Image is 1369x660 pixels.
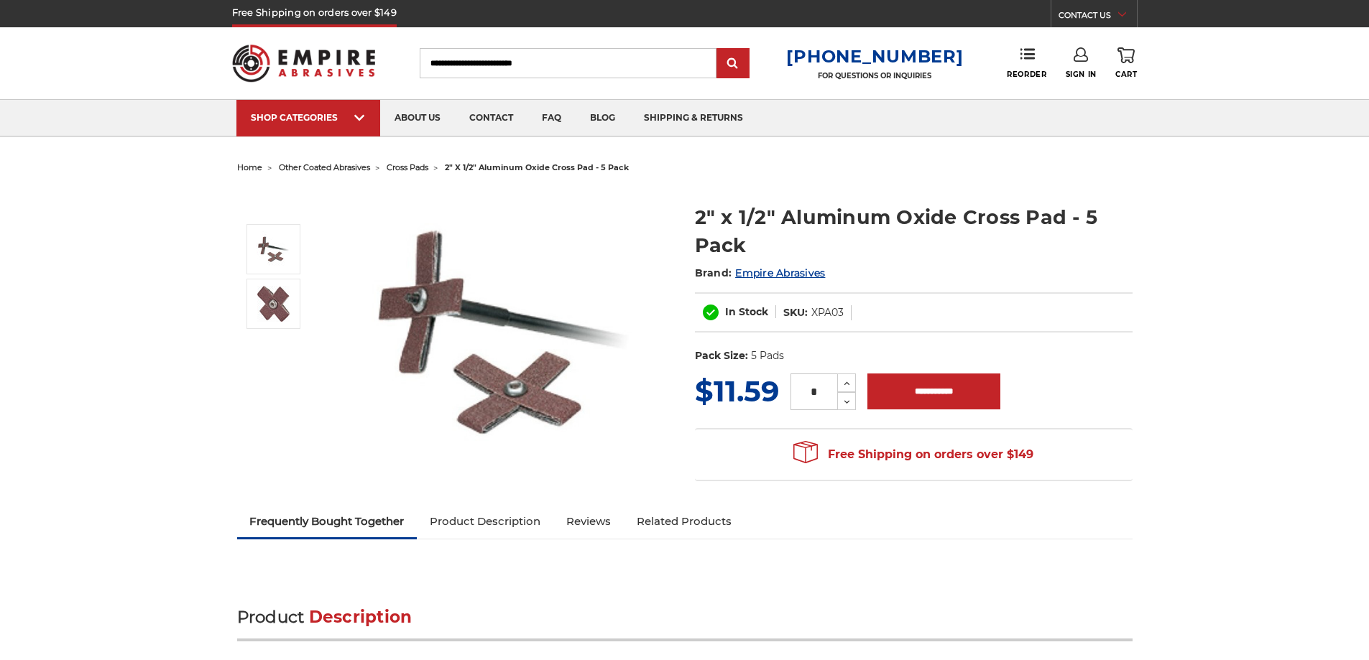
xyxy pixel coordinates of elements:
a: Empire Abrasives [735,266,825,279]
span: 2" x 1/2" aluminum oxide cross pad - 5 pack [445,162,629,172]
a: contact [455,100,527,136]
span: Free Shipping on orders over $149 [793,440,1033,469]
dt: Pack Size: [695,348,748,363]
a: Related Products [624,506,745,537]
a: home [237,162,262,172]
a: blog [576,100,630,136]
span: Cart [1115,70,1137,79]
dd: XPA03 [811,305,844,320]
dd: 5 Pads [751,348,784,363]
input: Submit [719,50,747,78]
h1: 2" x 1/2" Aluminum Oxide Cross Pad - 5 Pack [695,203,1133,259]
a: CONTACT US [1059,7,1137,27]
a: Reorder [1007,47,1046,78]
span: $11.59 [695,373,779,409]
p: FOR QUESTIONS OR INQUIRIES [786,71,963,80]
span: Sign In [1066,70,1097,79]
a: other coated abrasives [279,162,370,172]
img: Abrasive Cross pad on mandrel [360,188,647,475]
span: Product [237,607,305,627]
img: Abrasive Cross pad on mandrel [256,231,292,267]
img: Empire Abrasives [232,35,376,91]
a: faq [527,100,576,136]
a: about us [380,100,455,136]
a: Cart [1115,47,1137,79]
a: Frequently Bought Together [237,506,418,537]
span: Description [309,607,412,627]
a: Product Description [417,506,553,537]
span: In Stock [725,305,768,318]
span: Reorder [1007,70,1046,79]
a: [PHONE_NUMBER] [786,46,963,67]
a: cross pads [387,162,428,172]
a: Reviews [553,506,624,537]
a: shipping & returns [630,100,757,136]
dt: SKU: [783,305,808,320]
div: SHOP CATEGORIES [251,112,366,123]
img: Abrasive Cross Pad [257,286,290,322]
span: Brand: [695,266,732,279]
